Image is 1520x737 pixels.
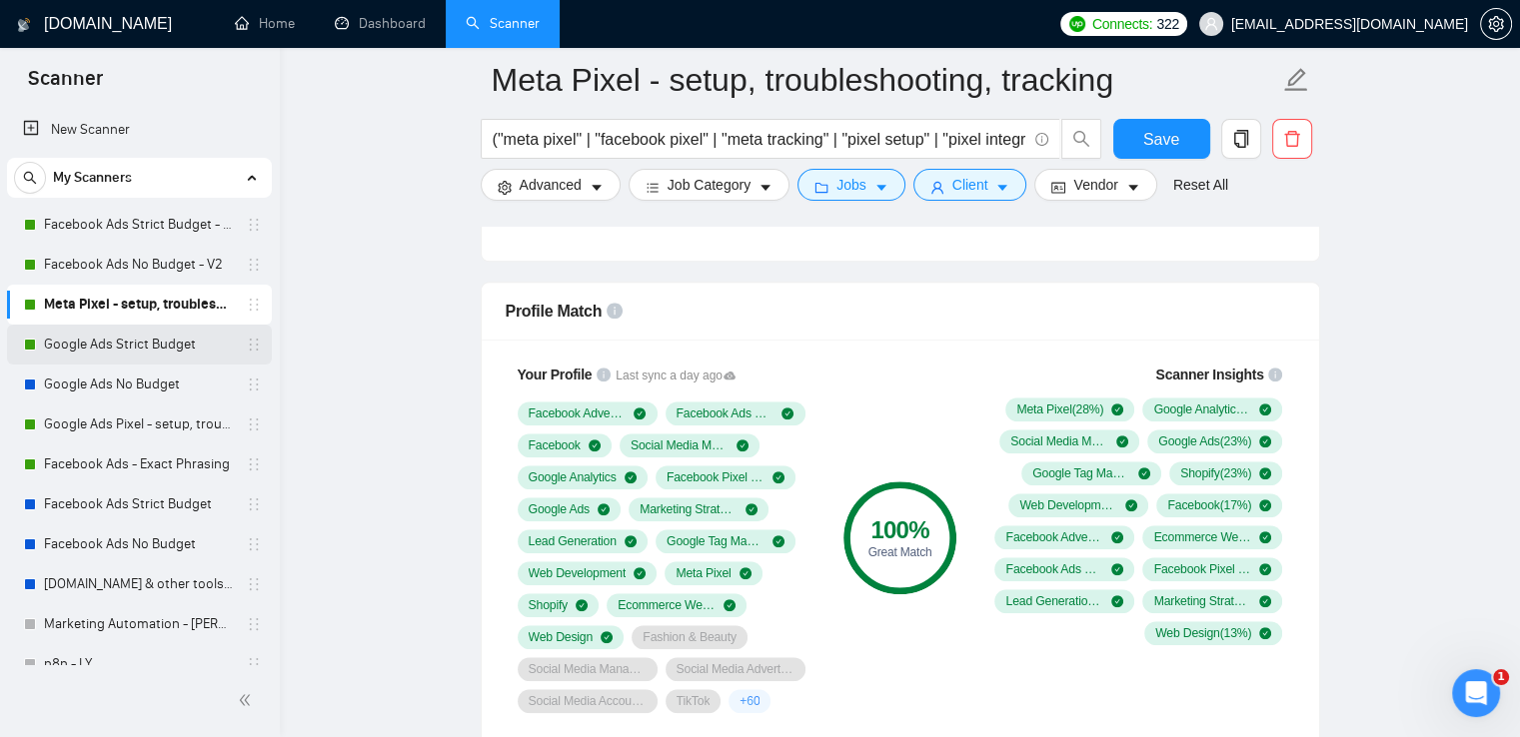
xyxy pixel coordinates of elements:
[576,599,588,611] span: check-circle
[1259,627,1271,639] span: check-circle
[1493,669,1509,685] span: 1
[1005,593,1103,609] span: Lead Generation ( 13 %)
[246,376,262,392] span: holder
[518,367,593,382] span: Your Profile
[17,9,31,41] img: logo
[677,405,774,421] span: Facebook Ads Manager
[1259,531,1271,543] span: check-circle
[676,565,731,581] span: Meta Pixel
[1143,127,1179,152] span: Save
[1158,433,1251,449] span: Google Ads ( 23 %)
[772,535,784,547] span: check-circle
[529,533,617,549] span: Lead Generation
[737,439,749,451] span: check-circle
[529,437,581,453] span: Facebook
[246,656,262,672] span: holder
[246,217,262,233] span: holder
[1204,17,1218,31] span: user
[1153,529,1251,545] span: Ecommerce Website Development ( 15 %)
[246,337,262,353] span: holder
[246,536,262,552] span: holder
[246,257,262,273] span: holder
[1272,119,1312,159] button: delete
[246,616,262,632] span: holder
[1125,499,1137,511] span: check-circle
[44,524,234,564] a: Facebook Ads No Budget
[589,439,601,451] span: check-circle
[1173,174,1228,196] a: Reset All
[1061,119,1101,159] button: search
[1153,593,1251,609] span: Marketing Strategy ( 13 %)
[14,162,46,194] button: search
[995,180,1009,195] span: caret-down
[618,597,716,613] span: Ecommerce Website Development
[843,518,956,542] div: 100 %
[246,416,262,432] span: holder
[1259,467,1271,479] span: check-circle
[529,597,568,613] span: Shopify
[1167,497,1251,513] span: Facebook ( 17 %)
[246,297,262,313] span: holder
[643,629,737,645] span: Fashion & Beauty
[913,169,1027,201] button: userClientcaret-down
[668,174,751,196] span: Job Category
[874,180,888,195] span: caret-down
[529,405,627,421] span: Facebook Advertising
[781,407,793,419] span: check-circle
[1259,563,1271,575] span: check-circle
[44,285,234,325] a: Meta Pixel - setup, troubleshooting, tracking
[1034,169,1156,201] button: idcardVendorcaret-down
[235,15,295,32] a: homeHome
[529,565,627,581] span: Web Development
[1452,669,1500,717] iframe: Intercom live chat
[1283,67,1309,93] span: edit
[529,469,617,485] span: Google Analytics
[640,501,738,517] span: Marketing Strategy
[1126,180,1140,195] span: caret-down
[1480,8,1512,40] button: setting
[616,367,736,385] span: Last sync a day ago
[1051,180,1065,195] span: idcard
[1138,467,1150,479] span: check-circle
[12,64,119,106] span: Scanner
[1005,561,1103,577] span: Facebook Ads Manager ( 13 %)
[246,496,262,512] span: holder
[836,174,866,196] span: Jobs
[1111,563,1123,575] span: check-circle
[44,404,234,444] a: Google Ads Pixel - setup, troubleshooting, tracking
[481,169,621,201] button: settingAdvancedcaret-down
[15,171,45,185] span: search
[492,55,1279,105] input: Scanner name...
[44,365,234,404] a: Google Ads No Budget
[493,127,1026,152] input: Search Freelance Jobs...
[746,503,758,515] span: check-circle
[44,444,234,484] a: Facebook Ads - Exact Phrasing
[677,693,711,709] span: TikTok
[667,469,764,485] span: Facebook Pixel Setup & Optimization
[529,661,647,677] span: Social Media Management
[1259,435,1271,447] span: check-circle
[466,15,540,32] a: searchScanner
[1111,403,1123,415] span: check-circle
[44,205,234,245] a: Facebook Ads Strict Budget - V2
[598,503,610,515] span: check-circle
[44,564,234,604] a: [DOMAIN_NAME] & other tools - [PERSON_NAME]
[335,15,426,32] a: dashboardDashboard
[1035,133,1048,146] span: info-circle
[1480,16,1512,32] a: setting
[1111,595,1123,607] span: check-circle
[629,169,789,201] button: barsJob Categorycaret-down
[1019,497,1117,513] span: Web Development ( 23 %)
[529,501,590,517] span: Google Ads
[1062,130,1100,148] span: search
[506,303,603,320] span: Profile Match
[772,471,784,483] span: check-circle
[44,325,234,365] a: Google Ads Strict Budget
[1092,13,1152,35] span: Connects:
[498,180,512,195] span: setting
[44,644,234,684] a: n8n - LY
[930,180,944,195] span: user
[1221,119,1261,159] button: copy
[7,110,272,150] li: New Scanner
[238,690,258,710] span: double-left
